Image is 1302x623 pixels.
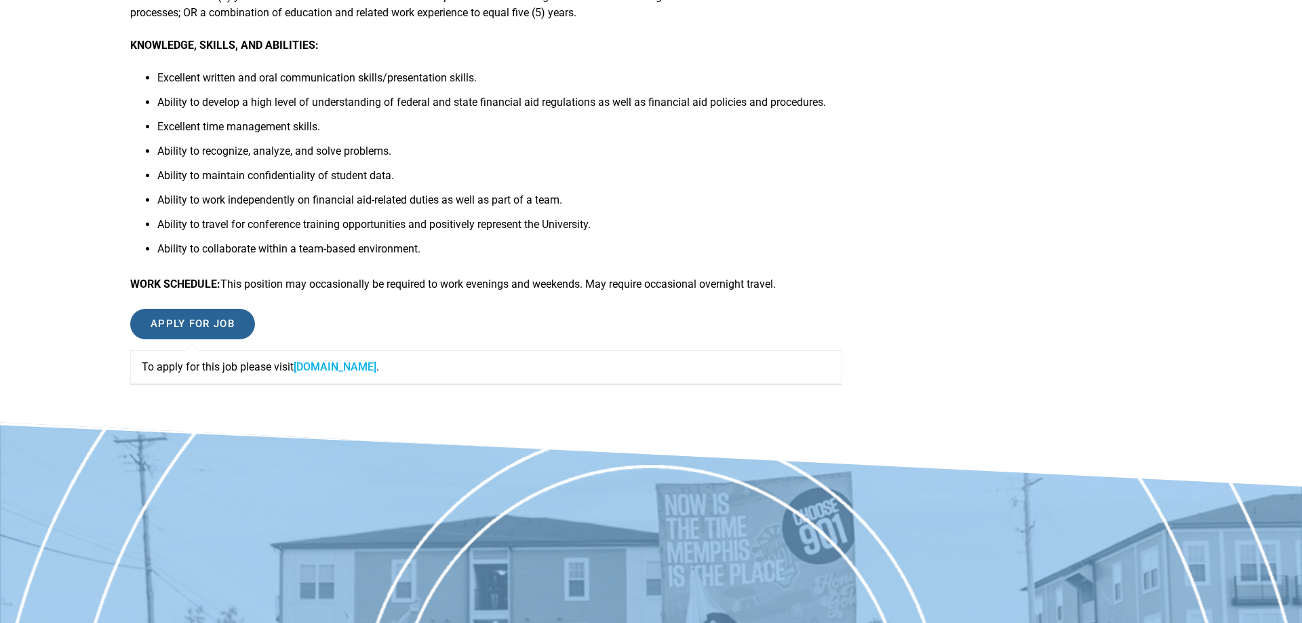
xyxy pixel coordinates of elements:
[142,359,831,375] p: To apply for this job please visit .
[157,94,842,119] li: Ability to develop a high level of understanding of federal and state financial aid regulations a...
[157,216,842,241] li: Ability to travel for conference training opportunities and positively represent the University.
[157,70,842,94] li: Excellent written and oral communication skills/presentation skills.
[157,143,842,168] li: Ability to recognize, analyze, and solve problems.
[130,39,319,52] strong: KNOWLEDGE, SKILLS, AND ABILITIES:
[157,168,842,192] li: Ability to maintain confidentiality of student data.
[157,241,842,265] li: Ability to collaborate within a team-based environment.
[157,192,842,216] li: Ability to work independently on financial aid-related duties as well as part of a team.
[157,119,842,143] li: Excellent time management skills.
[130,309,255,339] input: Apply for job
[130,278,220,290] strong: WORK SCHEDULE:
[130,276,842,292] p: This position may occasionally be required to work evenings and weekends. May require occasional ...
[294,360,376,373] a: [DOMAIN_NAME]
